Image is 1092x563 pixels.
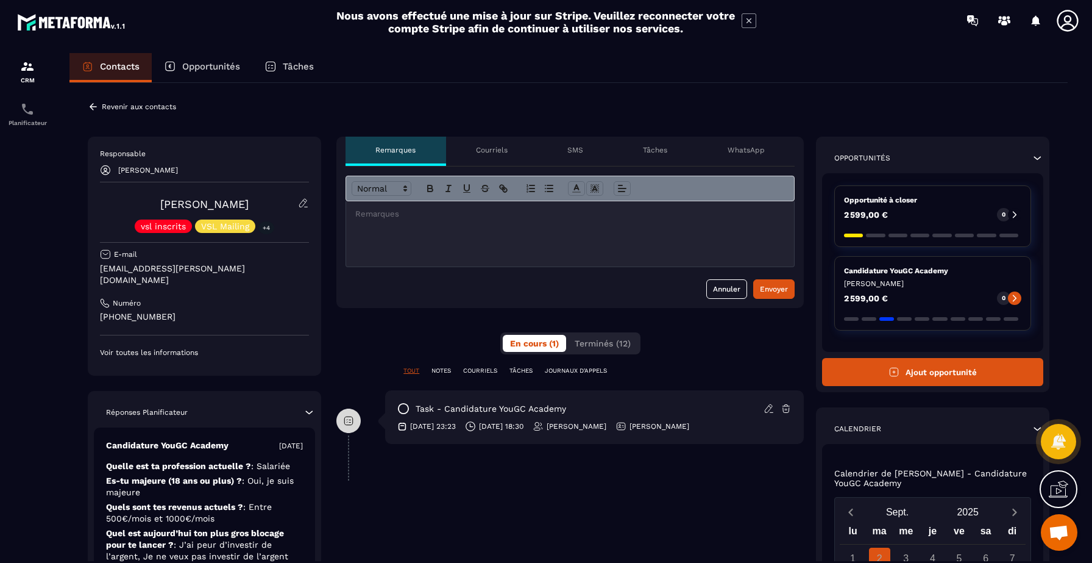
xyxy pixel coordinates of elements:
[100,61,140,72] p: Contacts
[431,367,451,375] p: NOTES
[106,440,229,451] p: Candidature YouGC Academy
[932,501,1003,523] button: Open years overlay
[17,11,127,33] img: logo
[375,145,416,155] p: Remarques
[201,222,249,231] p: VSL Mailing
[69,53,152,82] a: Contacts
[946,523,973,544] div: ve
[834,153,890,163] p: Opportunités
[100,311,309,323] p: [PHONE_NUMBER]
[106,475,303,498] p: Es-tu majeure (18 ans ou plus) ?
[106,461,303,472] p: Quelle est ta profession actuelle ?
[1003,504,1026,520] button: Next month
[100,348,309,357] p: Voir toutes les informations
[706,279,747,299] button: Annuler
[643,145,667,155] p: Tâches
[283,61,314,72] p: Tâches
[3,120,52,126] p: Planificateur
[160,198,249,210] a: [PERSON_NAME]
[866,523,893,544] div: ma
[102,102,176,111] p: Revenir aux contacts
[3,93,52,135] a: schedulerschedulerPlanificateur
[476,145,508,155] p: Courriels
[844,210,888,219] p: 2 599,00 €
[152,53,252,82] a: Opportunités
[106,528,303,562] p: Quel est aujourd’hui ton plus gros blocage pour te lancer ?
[1002,210,1005,219] p: 0
[509,367,533,375] p: TÂCHES
[336,9,736,35] h2: Nous avons effectué une mise à jour sur Stripe. Veuillez reconnecter votre compte Stripe afin de ...
[999,523,1026,544] div: di
[575,339,631,348] span: Terminés (12)
[567,145,583,155] p: SMS
[258,221,274,234] p: +4
[141,222,186,231] p: vsl inscrits
[100,263,309,286] p: [EMAIL_ADDRESS][PERSON_NAME][DOMAIN_NAME]
[510,339,559,348] span: En cours (1)
[1002,294,1005,303] p: 0
[463,367,497,375] p: COURRIELS
[545,367,607,375] p: JOURNAUX D'APPELS
[728,145,765,155] p: WhatsApp
[920,523,946,544] div: je
[252,53,326,82] a: Tâches
[113,298,141,308] p: Numéro
[893,523,920,544] div: me
[20,102,35,117] img: scheduler
[106,540,288,561] span: : J’ai peur d’investir de l’argent, Je ne veux pas investir de l’argent
[479,421,523,431] p: [DATE] 18:30
[403,367,419,375] p: TOUT
[1041,514,1077,551] a: Ouvrir le chat
[251,461,290,471] span: : Salariée
[862,501,933,523] button: Open months overlay
[844,294,888,303] p: 2 599,00 €
[118,166,178,174] p: [PERSON_NAME]
[106,407,188,417] p: Réponses Planificateur
[547,421,606,431] p: [PERSON_NAME]
[973,523,999,544] div: sa
[834,424,881,434] p: Calendrier
[822,358,1043,386] button: Ajout opportunité
[840,504,862,520] button: Previous month
[760,283,788,295] div: Envoyer
[20,59,35,74] img: formation
[114,249,137,259] p: E-mail
[410,421,456,431] p: [DATE] 23:23
[844,279,1021,289] p: [PERSON_NAME]
[100,149,309,159] p: Responsable
[3,50,52,93] a: formationformationCRM
[629,421,689,431] p: [PERSON_NAME]
[567,335,638,352] button: Terminés (12)
[503,335,566,352] button: En cours (1)
[3,77,52,84] p: CRM
[182,61,240,72] p: Opportunités
[840,523,867,544] div: lu
[834,468,1031,488] p: Calendrier de [PERSON_NAME] - Candidature YouGC Academy
[106,501,303,525] p: Quels sont tes revenus actuels ?
[844,266,1021,276] p: Candidature YouGC Academy
[279,441,303,451] p: [DATE]
[416,403,566,415] p: task - Candidature YouGC Academy
[753,279,795,299] button: Envoyer
[844,195,1021,205] p: Opportunité à closer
